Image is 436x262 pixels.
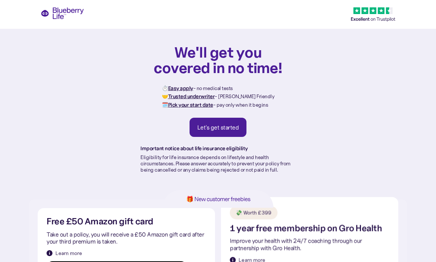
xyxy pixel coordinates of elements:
[47,231,206,245] p: Take out a policy, you will receive a £50 Amazon gift card after your third premium is taken.
[55,249,82,257] div: Learn more
[174,196,262,202] h1: 🎁 New customer freebies
[47,217,153,226] h2: Free £50 Amazon gift card
[162,84,274,109] p: ⏱️ - no medical tests 🤝 - [PERSON_NAME] Friendly 🗓️ - pay only when it begins
[230,238,389,252] p: Improve your health with 24/7 coaching through our partnership with Gro Health.
[140,154,296,173] p: Eligibility for life insurance depends on lifestyle and health circumstances. Please answer accur...
[153,44,283,75] h1: We'll get you covered in no time!
[197,124,239,131] div: Let's get started
[168,93,215,100] strong: Trusted underwriter
[236,209,272,217] div: 💸 Worth £399
[168,101,213,108] strong: Pick your start date
[168,85,193,92] strong: Easy apply
[47,249,82,257] a: Learn more
[140,145,248,152] strong: Important notice about life insurance eligibility
[190,118,247,137] a: Let's get started
[230,224,382,233] h2: 1 year free membership on Gro Health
